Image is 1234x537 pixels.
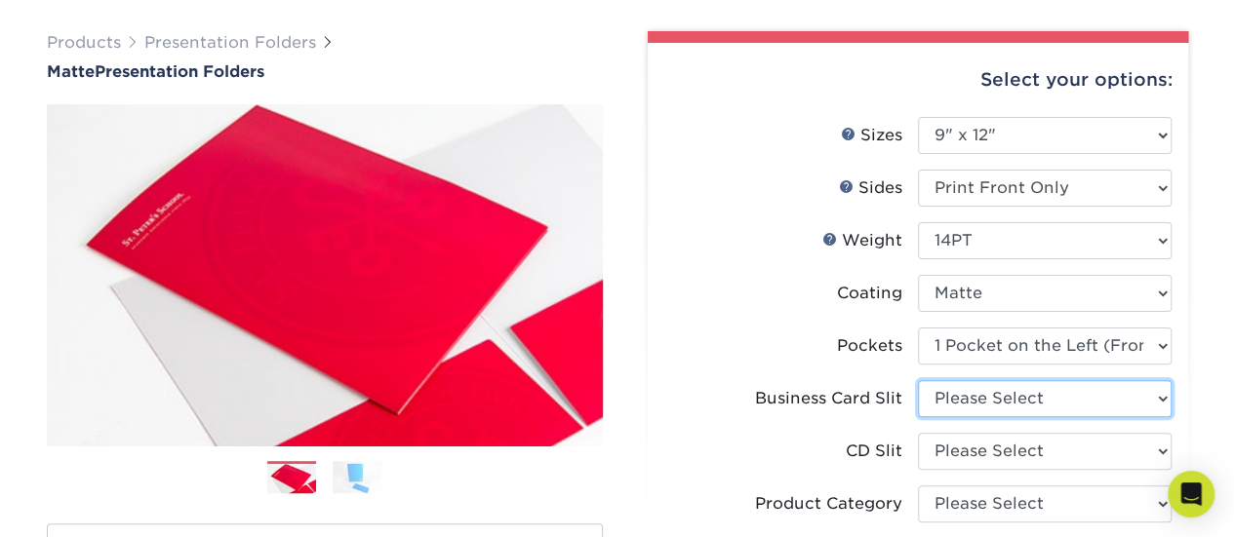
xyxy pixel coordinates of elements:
[47,62,603,81] h1: Presentation Folders
[144,33,316,52] a: Presentation Folders
[47,83,603,467] img: Matte 01
[755,387,902,410] div: Business Card Slit
[47,62,95,81] span: Matte
[839,176,902,200] div: Sides
[47,62,603,81] a: MattePresentation Folders
[837,334,902,358] div: Pockets
[1168,471,1214,518] div: Open Intercom Messenger
[841,124,902,147] div: Sizes
[846,440,902,463] div: CD Slit
[47,33,121,52] a: Products
[822,229,902,252] div: Weight
[267,462,316,496] img: Presentation Folders 01
[837,282,902,305] div: Coating
[333,460,381,494] img: Presentation Folders 02
[755,492,902,516] div: Product Category
[663,43,1173,117] div: Select your options:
